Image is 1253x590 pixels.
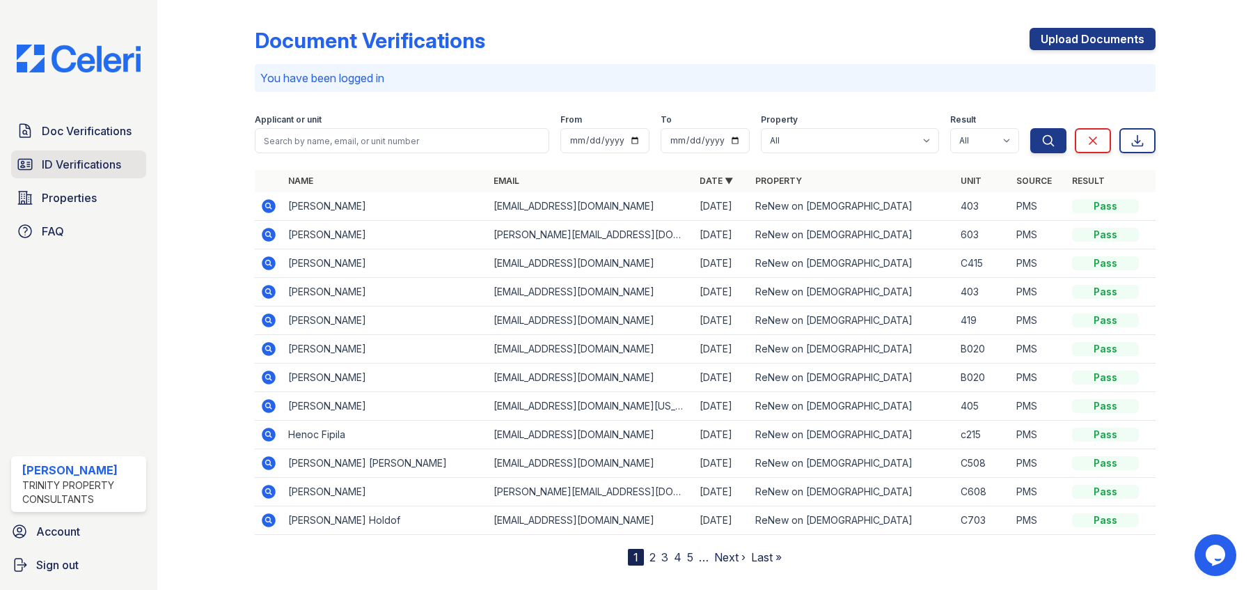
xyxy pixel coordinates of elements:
[283,249,488,278] td: [PERSON_NAME]
[488,192,693,221] td: [EMAIL_ADDRESS][DOMAIN_NAME]
[255,128,549,153] input: Search by name, email, or unit number
[42,123,132,139] span: Doc Verifications
[1011,364,1066,392] td: PMS
[700,176,733,186] a: Date ▼
[694,506,750,535] td: [DATE]
[714,550,746,564] a: Next ›
[1011,449,1066,478] td: PMS
[488,449,693,478] td: [EMAIL_ADDRESS][DOMAIN_NAME]
[1011,392,1066,421] td: PMS
[750,478,955,506] td: ReNew on [DEMOGRAPHIC_DATA]
[255,114,322,125] label: Applicant or unit
[687,550,693,564] a: 5
[661,114,672,125] label: To
[955,306,1011,335] td: 419
[1072,285,1139,299] div: Pass
[750,221,955,249] td: ReNew on [DEMOGRAPHIC_DATA]
[22,479,141,506] div: Trinity Property Consultants
[1011,192,1066,221] td: PMS
[11,217,146,245] a: FAQ
[751,550,782,564] a: Last »
[699,549,709,566] span: …
[1011,249,1066,278] td: PMS
[750,421,955,449] td: ReNew on [DEMOGRAPHIC_DATA]
[955,335,1011,364] td: B020
[1030,28,1156,50] a: Upload Documents
[488,221,693,249] td: [PERSON_NAME][EMAIL_ADDRESS][DOMAIN_NAME]
[488,249,693,278] td: [EMAIL_ADDRESS][DOMAIN_NAME]
[694,249,750,278] td: [DATE]
[1072,228,1139,242] div: Pass
[6,45,152,72] img: CE_Logo_Blue-a8612792a0a2168367f1c8372b55b34899dd931a85d93a1a3d3e32e68fde9ad4.png
[6,518,152,545] a: Account
[288,176,313,186] a: Name
[488,392,693,421] td: [EMAIL_ADDRESS][DOMAIN_NAME][US_STATE]
[488,421,693,449] td: [EMAIL_ADDRESS][DOMAIN_NAME]
[1011,306,1066,335] td: PMS
[1011,478,1066,506] td: PMS
[955,506,1011,535] td: C703
[488,335,693,364] td: [EMAIL_ADDRESS][DOMAIN_NAME]
[1016,176,1052,186] a: Source
[488,506,693,535] td: [EMAIL_ADDRESS][DOMAIN_NAME]
[283,421,488,449] td: Henoc Fipila
[283,278,488,306] td: [PERSON_NAME]
[955,449,1011,478] td: C508
[22,462,141,479] div: [PERSON_NAME]
[42,189,97,206] span: Properties
[694,421,750,449] td: [DATE]
[1072,513,1139,527] div: Pass
[1072,428,1139,442] div: Pass
[674,550,681,564] a: 4
[750,506,955,535] td: ReNew on [DEMOGRAPHIC_DATA]
[6,551,152,579] button: Sign out
[11,184,146,212] a: Properties
[750,364,955,392] td: ReNew on [DEMOGRAPHIC_DATA]
[694,449,750,478] td: [DATE]
[1072,485,1139,499] div: Pass
[1011,335,1066,364] td: PMS
[283,306,488,335] td: [PERSON_NAME]
[755,176,802,186] a: Property
[750,335,955,364] td: ReNew on [DEMOGRAPHIC_DATA]
[488,278,693,306] td: [EMAIL_ADDRESS][DOMAIN_NAME]
[1011,421,1066,449] td: PMS
[1195,534,1239,576] iframe: chat widget
[36,523,80,540] span: Account
[1072,176,1105,186] a: Result
[494,176,519,186] a: Email
[1072,456,1139,470] div: Pass
[36,557,79,573] span: Sign out
[950,114,976,125] label: Result
[955,221,1011,249] td: 603
[694,278,750,306] td: [DATE]
[283,392,488,421] td: [PERSON_NAME]
[694,392,750,421] td: [DATE]
[283,449,488,478] td: [PERSON_NAME] [PERSON_NAME]
[11,117,146,145] a: Doc Verifications
[1072,199,1139,213] div: Pass
[955,192,1011,221] td: 403
[1072,256,1139,270] div: Pass
[694,221,750,249] td: [DATE]
[1072,313,1139,327] div: Pass
[694,335,750,364] td: [DATE]
[694,306,750,335] td: [DATE]
[955,421,1011,449] td: c215
[1072,342,1139,356] div: Pass
[628,549,644,566] div: 1
[750,278,955,306] td: ReNew on [DEMOGRAPHIC_DATA]
[42,156,121,173] span: ID Verifications
[560,114,582,125] label: From
[961,176,982,186] a: Unit
[42,223,64,240] span: FAQ
[283,364,488,392] td: [PERSON_NAME]
[955,478,1011,506] td: C608
[260,70,1150,86] p: You have been logged in
[955,278,1011,306] td: 403
[283,478,488,506] td: [PERSON_NAME]
[1072,371,1139,385] div: Pass
[750,306,955,335] td: ReNew on [DEMOGRAPHIC_DATA]
[1011,221,1066,249] td: PMS
[488,478,693,506] td: [PERSON_NAME][EMAIL_ADDRESS][DOMAIN_NAME]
